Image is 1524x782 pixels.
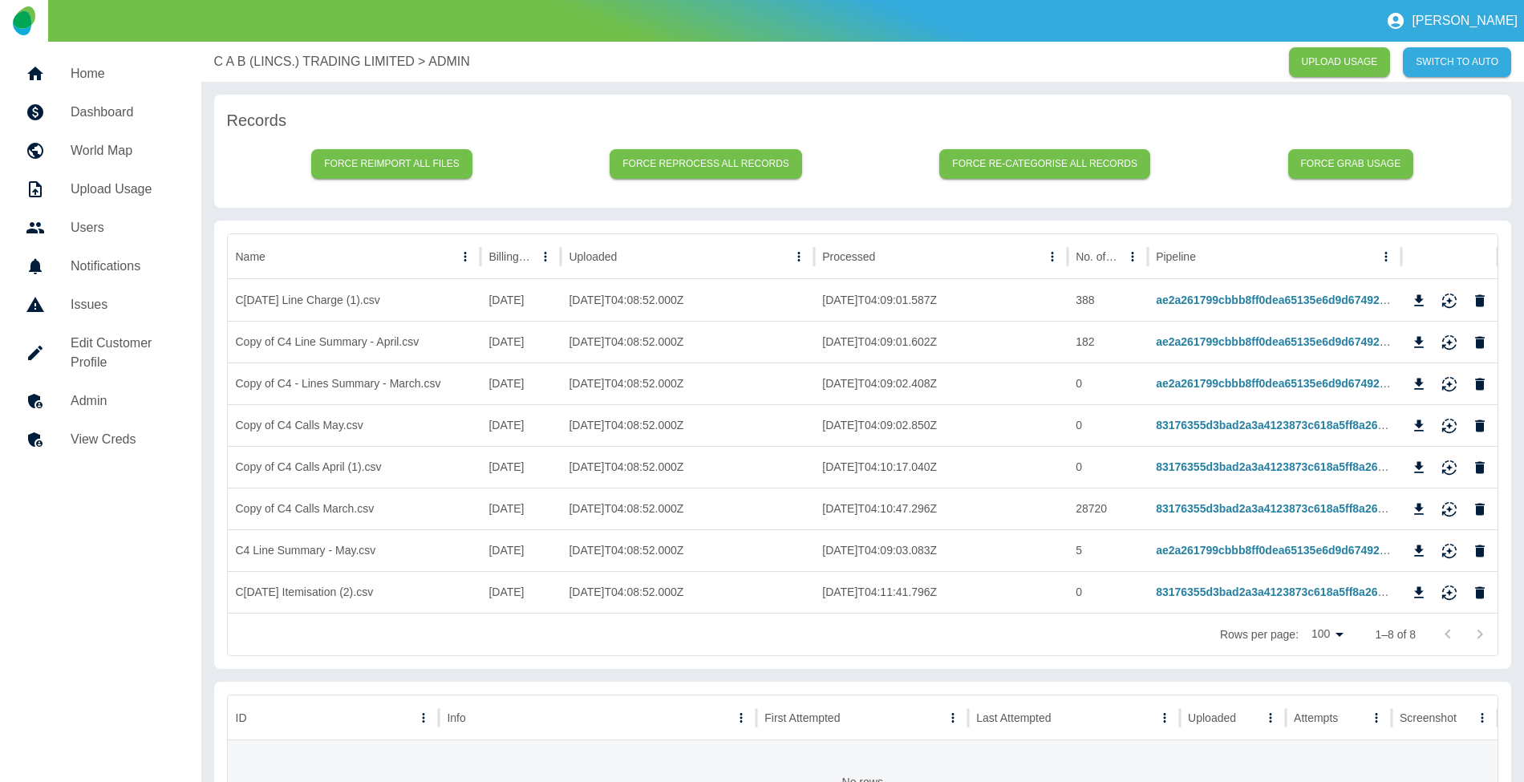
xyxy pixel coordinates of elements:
[236,711,247,724] div: ID
[480,279,561,321] div: 16/09/2025
[1156,502,1403,515] a: 83176355d3bad2a3a4123873c618a5ff8a266bc8
[1468,539,1492,563] button: Delete
[1156,294,1404,306] a: ae2a261799cbbb8ff0dea65135e6d9d6749282e7
[1068,321,1148,363] div: 182
[1375,245,1397,268] button: Pipeline column menu
[13,55,188,93] a: Home
[228,321,481,363] div: Copy of C4 Line Summary - April.csv
[13,286,188,324] a: Issues
[71,391,176,411] h5: Admin
[1437,456,1461,480] button: Reimport
[1407,581,1431,605] button: Download
[1305,622,1349,646] div: 100
[1380,5,1524,37] button: [PERSON_NAME]
[1468,497,1492,521] button: Delete
[1400,711,1457,724] div: Screenshot
[311,149,472,179] button: Force reimport all files
[1407,497,1431,521] button: Download
[1259,707,1282,729] button: Uploaded column menu
[561,529,814,571] div: 2025-09-16T04:08:52.000Z
[480,363,561,404] div: 16/09/2025
[13,420,188,459] a: View Creds
[1437,539,1461,563] button: Reimport
[1156,250,1196,263] div: Pipeline
[561,321,814,363] div: 2025-09-16T04:08:52.000Z
[1188,711,1236,724] div: Uploaded
[228,488,481,529] div: Copy of C4 Calls March.csv
[942,707,964,729] button: First Attempted column menu
[1412,14,1518,28] p: [PERSON_NAME]
[1288,149,1414,179] button: Force grab usage
[13,170,188,209] a: Upload Usage
[976,711,1051,724] div: Last Attempted
[1068,571,1148,613] div: 0
[71,64,176,83] h5: Home
[1153,707,1176,729] button: Last Attempted column menu
[561,279,814,321] div: 2025-09-16T04:08:52.000Z
[418,52,425,71] p: >
[1121,245,1144,268] button: No. of rows column menu
[1156,585,1403,598] a: 83176355d3bad2a3a4123873c618a5ff8a266bc8
[814,488,1068,529] div: 2025-09-16T04:10:47.296Z
[1468,289,1492,313] button: Delete
[1220,626,1299,642] p: Rows per page:
[227,107,1499,133] h6: Records
[71,103,176,122] h5: Dashboard
[1468,414,1492,438] button: Delete
[1403,47,1511,77] button: SWITCH TO AUTO
[428,52,470,71] a: ADMIN
[561,404,814,446] div: 2025-09-16T04:08:52.000Z
[730,707,752,729] button: Info column menu
[1407,456,1431,480] button: Download
[13,247,188,286] a: Notifications
[814,404,1068,446] div: 2025-09-16T04:09:02.850Z
[1041,245,1064,268] button: Processed column menu
[71,218,176,237] h5: Users
[1437,414,1461,438] button: Reimport
[480,321,561,363] div: 16/09/2025
[228,446,481,488] div: Copy of C4 Calls April (1).csv
[1407,330,1431,355] button: Download
[228,404,481,446] div: Copy of C4 Calls May.csv
[814,529,1068,571] div: 2025-09-16T04:09:03.083Z
[1068,529,1148,571] div: 5
[534,245,557,268] button: Billing Date column menu
[214,52,415,71] a: C A B (LINCS.) TRADING LIMITED
[71,334,176,372] h5: Edit Customer Profile
[814,363,1068,404] div: 2025-09-16T04:09:02.408Z
[1156,419,1403,432] a: 83176355d3bad2a3a4123873c618a5ff8a266bc8
[1468,330,1492,355] button: Delete
[764,711,840,724] div: First Attempted
[488,250,533,263] div: Billing Date
[13,209,188,247] a: Users
[1407,414,1431,438] button: Download
[412,707,435,729] button: ID column menu
[71,180,176,199] h5: Upload Usage
[569,250,617,263] div: Uploaded
[814,321,1068,363] div: 2025-09-16T04:09:01.602Z
[1407,539,1431,563] button: Download
[1468,456,1492,480] button: Delete
[1365,707,1388,729] button: Attempts column menu
[1076,250,1120,263] div: No. of rows
[561,363,814,404] div: 2025-09-16T04:08:52.000Z
[480,571,561,613] div: 16/09/2025
[454,245,476,268] button: Name column menu
[1471,707,1494,729] button: Screenshot column menu
[228,529,481,571] div: C4 Line Summary - May.csv
[814,571,1068,613] div: 2025-09-16T04:11:41.796Z
[1156,460,1403,473] a: 83176355d3bad2a3a4123873c618a5ff8a266bc8
[788,245,810,268] button: Uploaded column menu
[939,149,1150,179] button: Force re-categorise all records
[1468,372,1492,396] button: Delete
[480,404,561,446] div: 16/09/2025
[1437,372,1461,396] button: Reimport
[480,488,561,529] div: 16/09/2025
[71,141,176,160] h5: World Map
[480,446,561,488] div: 16/09/2025
[1437,497,1461,521] button: Reimport
[71,295,176,314] h5: Issues
[13,324,188,382] a: Edit Customer Profile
